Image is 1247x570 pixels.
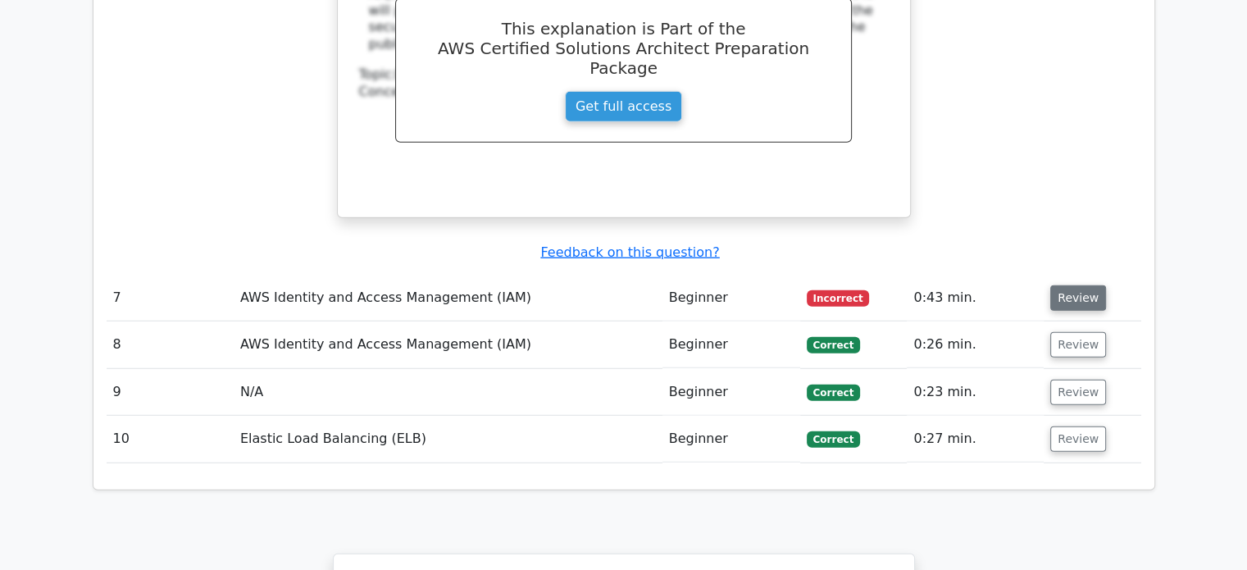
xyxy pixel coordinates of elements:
span: Correct [807,385,860,401]
div: Concept: [359,84,889,101]
td: 10 [107,416,234,463]
td: AWS Identity and Access Management (IAM) [234,321,662,368]
a: Feedback on this question? [540,244,719,260]
span: Correct [807,337,860,353]
button: Review [1050,380,1106,405]
td: Beginner [662,416,800,463]
td: Elastic Load Balancing (ELB) [234,416,662,463]
td: 7 [107,275,234,321]
td: Beginner [662,321,800,368]
td: Beginner [662,369,800,416]
td: N/A [234,369,662,416]
td: 0:26 min. [907,321,1044,368]
td: Beginner [662,275,800,321]
span: Incorrect [807,290,870,307]
span: Correct [807,431,860,448]
td: 8 [107,321,234,368]
td: 0:27 min. [907,416,1044,463]
td: AWS Identity and Access Management (IAM) [234,275,662,321]
a: Get full access [565,91,682,122]
td: 9 [107,369,234,416]
button: Review [1050,332,1106,358]
td: 0:23 min. [907,369,1044,416]
button: Review [1050,426,1106,452]
td: 0:43 min. [907,275,1044,321]
div: Topic: [359,66,889,84]
button: Review [1050,285,1106,311]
